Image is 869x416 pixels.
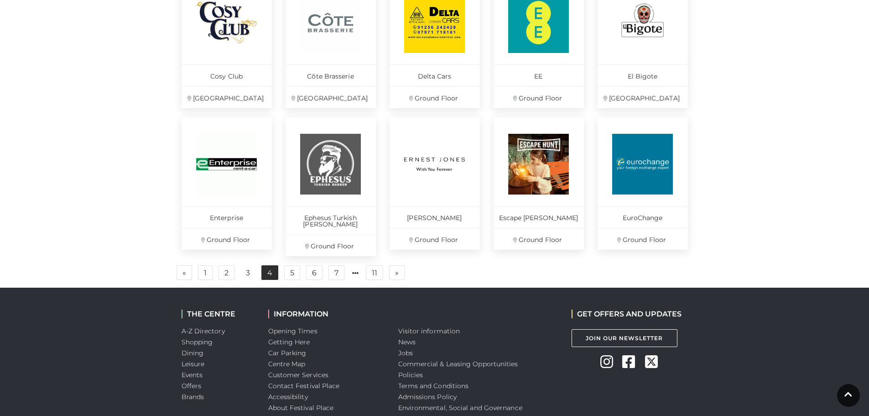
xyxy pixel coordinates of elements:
p: EE [494,64,584,86]
h2: INFORMATION [268,310,385,318]
span: » [395,269,399,276]
p: Ground Floor [598,228,688,250]
a: Visitor information [398,327,460,335]
p: Delta Cars [390,64,480,86]
a: Next [389,265,405,280]
p: EuroChange [598,206,688,228]
a: About Festival Place [268,404,334,412]
a: 4 [261,265,278,280]
p: Enterprise [182,206,272,228]
a: Events [182,371,203,379]
a: Commercial & Leasing Opportunities [398,360,518,368]
a: Join Our Newsletter [572,329,677,347]
a: Contact Festival Place [268,382,340,390]
a: Centre Map [268,360,306,368]
a: Car Parking [268,349,307,357]
a: Ephesus Turkish [PERSON_NAME] Ground Floor [286,117,376,256]
p: [GEOGRAPHIC_DATA] [182,86,272,108]
h2: THE CENTRE [182,310,255,318]
a: 3 [240,266,255,280]
a: [PERSON_NAME] Ground Floor [390,117,480,250]
a: Opening Times [268,327,317,335]
p: Escape [PERSON_NAME] [494,206,584,228]
a: 2 [219,265,234,280]
a: Shopping [182,338,213,346]
a: Getting Here [268,338,310,346]
a: Environmental, Social and Governance [398,404,522,412]
a: Brands [182,393,204,401]
p: Ephesus Turkish [PERSON_NAME] [286,206,376,234]
p: Ground Floor [494,228,584,250]
a: 5 [284,265,300,280]
p: Ground Floor [390,228,480,250]
a: 1 [198,265,213,280]
a: Enterprise Ground Floor [182,117,272,250]
p: Cosy Club [182,64,272,86]
span: « [182,269,186,276]
a: Policies [398,371,423,379]
a: 6 [306,265,323,280]
a: Escape [PERSON_NAME] Ground Floor [494,117,584,250]
p: Ground Floor [494,86,584,108]
a: Offers [182,382,202,390]
p: [PERSON_NAME] [390,206,480,228]
a: Admissions Policy [398,393,457,401]
p: Ground Floor [390,86,480,108]
p: [GEOGRAPHIC_DATA] [286,86,376,108]
a: A-Z Directory [182,327,225,335]
h2: GET OFFERS AND UPDATES [572,310,682,318]
p: Ground Floor [286,234,376,256]
p: Ground Floor [182,228,272,250]
a: 11 [366,265,383,280]
p: Côte Brasserie [286,64,376,86]
a: 7 [328,265,344,280]
a: Customer Services [268,371,329,379]
a: Dining [182,349,204,357]
p: El Bigote [598,64,688,86]
a: Leisure [182,360,205,368]
a: Accessibility [268,393,308,401]
a: News [398,338,416,346]
a: Terms and Conditions [398,382,469,390]
a: Previous [177,265,192,280]
p: [GEOGRAPHIC_DATA] [598,86,688,108]
a: EuroChange Ground Floor [598,117,688,250]
a: Jobs [398,349,413,357]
